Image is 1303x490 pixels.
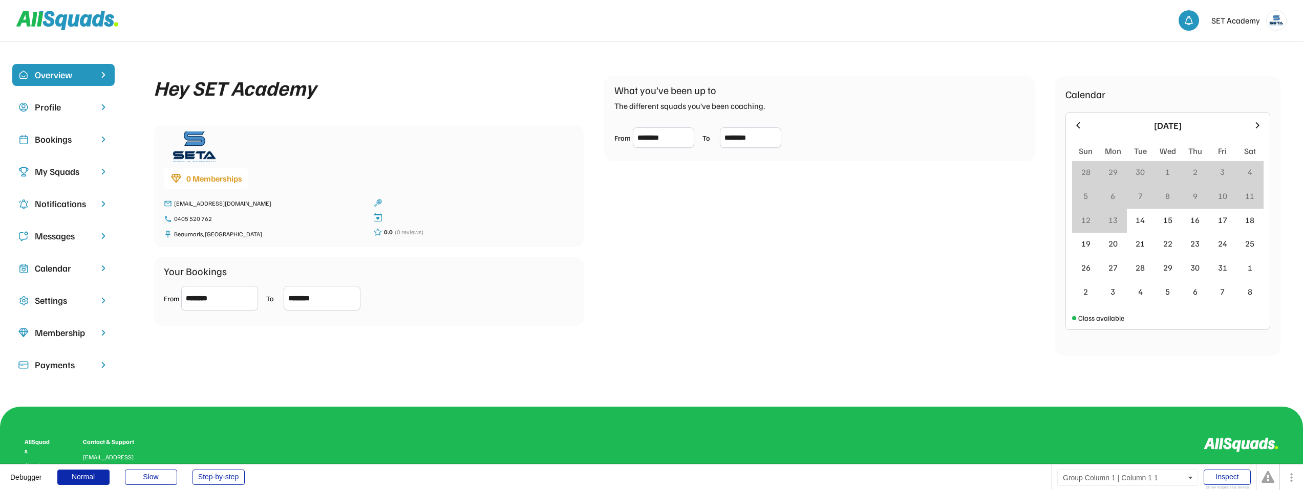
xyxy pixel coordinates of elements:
[1245,214,1254,226] div: 18
[1188,145,1202,157] div: Thu
[614,100,765,112] div: The different squads you’ve been coaching.
[1081,166,1091,178] div: 28
[1138,285,1143,298] div: 4
[266,293,282,304] div: To
[1165,190,1170,202] div: 8
[98,328,109,338] img: chevron-right.svg
[1105,145,1121,157] div: Mon
[35,100,92,114] div: Profile
[1245,237,1254,250] div: 25
[18,199,29,209] img: Icon%20copy%204.svg
[1083,190,1088,202] div: 5
[35,261,92,275] div: Calendar
[1190,261,1200,274] div: 30
[18,360,29,370] img: Icon%20%2815%29.svg
[57,470,110,485] div: Normal
[98,231,109,241] img: chevron-right.svg
[614,82,716,98] div: What you’ve been up to
[1220,285,1225,298] div: 7
[1190,237,1200,250] div: 23
[98,135,109,144] img: chevron-right.svg
[1136,166,1145,178] div: 30
[1220,166,1225,178] div: 3
[193,470,245,485] div: Step-by-step
[702,132,718,143] div: To
[1193,166,1198,178] div: 2
[186,172,242,185] div: 0 Memberships
[1079,145,1093,157] div: Sun
[1190,214,1200,226] div: 16
[98,167,109,176] img: chevron-right.svg
[25,437,52,456] div: AllSquads
[1204,437,1278,452] img: Logo%20inverted.svg
[18,102,29,113] img: user-circle.svg
[1267,11,1286,30] img: SETA%20new%20logo%20blue.png
[1081,261,1091,274] div: 26
[1136,214,1145,226] div: 14
[1218,214,1227,226] div: 17
[1090,119,1246,132] div: [DATE]
[35,132,92,146] div: Bookings
[1108,237,1118,250] div: 20
[1248,261,1252,274] div: 1
[1245,190,1254,202] div: 11
[35,358,92,372] div: Payments
[1244,145,1256,157] div: Sat
[1165,166,1170,178] div: 1
[18,231,29,241] img: Icon%20copy%205.svg
[1108,166,1118,178] div: 29
[98,102,109,112] img: chevron-right.svg
[1193,285,1198,298] div: 6
[35,229,92,243] div: Messages
[1184,15,1194,26] img: bell-03%20%281%29.svg
[1218,261,1227,274] div: 31
[1065,86,1105,102] div: Calendar
[1110,190,1115,202] div: 6
[83,437,146,447] div: Contact & Support
[125,470,177,485] div: Slow
[1078,313,1124,323] div: Class available
[1136,261,1145,274] div: 28
[83,453,146,471] div: [EMAIL_ADDRESS][DOMAIN_NAME]
[98,70,109,80] img: chevron-right%20copy%203.svg
[1081,214,1091,226] div: 12
[154,76,316,99] div: Hey SET Academy
[384,228,393,237] div: 0.0
[1163,214,1172,226] div: 15
[1108,261,1118,274] div: 27
[1081,237,1091,250] div: 19
[1083,285,1088,298] div: 2
[98,263,109,273] img: chevron-right.svg
[1248,166,1252,178] div: 4
[1163,261,1172,274] div: 29
[35,197,92,211] div: Notifications
[395,228,423,237] div: (0 reviews)
[98,296,109,305] img: chevron-right.svg
[10,464,42,481] div: Debugger
[1204,485,1251,489] div: Show responsive boxes
[18,296,29,306] img: Icon%20copy%2016.svg
[18,328,29,338] img: Icon%20copy%208.svg
[164,263,227,279] div: Your Bookings
[25,462,52,469] a: About
[1193,190,1198,202] div: 9
[1110,285,1115,298] div: 3
[174,214,364,224] div: 0405 520 762
[1204,470,1251,485] div: Inspect
[98,199,109,209] img: chevron-right.svg
[1108,214,1118,226] div: 13
[18,135,29,145] img: Icon%20copy%202.svg
[1165,285,1170,298] div: 5
[1211,14,1260,27] div: SET Academy
[1134,145,1147,157] div: Tue
[1218,237,1227,250] div: 24
[1248,285,1252,298] div: 8
[35,68,92,82] div: Overview
[35,294,92,307] div: Settings
[164,131,225,162] img: SETA%20new%20logo%20blue.png
[35,326,92,340] div: Membership
[164,293,179,304] div: From
[1138,190,1143,202] div: 7
[18,167,29,177] img: Icon%20copy%203.svg
[174,199,364,208] div: [EMAIL_ADDRESS][DOMAIN_NAME]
